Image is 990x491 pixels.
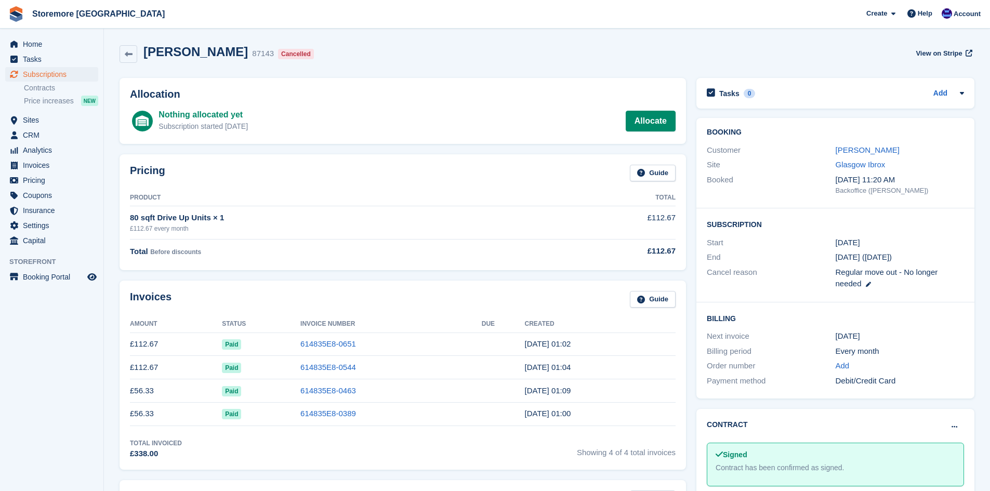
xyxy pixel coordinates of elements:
a: menu [5,173,98,188]
div: Order number [707,360,835,372]
div: Billing period [707,346,835,357]
th: Amount [130,316,222,333]
span: Storefront [9,257,103,267]
a: Allocate [626,111,676,131]
a: menu [5,67,98,82]
time: 2025-06-26 00:09:11 UTC [525,386,571,395]
time: 2025-05-26 00:00:00 UTC [836,237,860,249]
div: Every month [836,346,964,357]
a: menu [5,218,98,233]
span: Capital [23,233,85,248]
div: 80 sqft Drive Up Units × 1 [130,212,550,224]
div: Total Invoiced [130,439,182,448]
span: Subscriptions [23,67,85,82]
div: £338.00 [130,448,182,460]
th: Due [482,316,525,333]
a: menu [5,128,98,142]
span: Invoices [23,158,85,172]
span: Paid [222,339,241,350]
img: stora-icon-8386f47178a22dfd0bd8f6a31ec36ba5ce8667c1dd55bd0f319d3a0aa187defe.svg [8,6,24,22]
img: Angela [942,8,952,19]
span: Price increases [24,96,74,106]
span: Booking Portal [23,270,85,284]
div: Booked [707,174,835,196]
div: £112.67 [550,245,676,257]
span: Pricing [23,173,85,188]
span: Create [866,8,887,19]
a: menu [5,188,98,203]
a: menu [5,113,98,127]
a: menu [5,52,98,67]
td: £112.67 [550,206,676,239]
div: Signed [716,449,955,460]
span: Analytics [23,143,85,157]
a: Storemore [GEOGRAPHIC_DATA] [28,5,169,22]
div: Contract has been confirmed as signed. [716,462,955,473]
div: NEW [81,96,98,106]
h2: Tasks [719,89,740,98]
span: Account [954,9,981,19]
span: Total [130,247,148,256]
div: 0 [744,89,756,98]
span: [DATE] ([DATE]) [836,253,892,261]
th: Status [222,316,300,333]
a: Guide [630,165,676,182]
span: Tasks [23,52,85,67]
div: Start [707,237,835,249]
a: Glasgow Ibrox [836,160,886,169]
span: Showing 4 of 4 total invoices [577,439,676,460]
div: Subscription started [DATE] [159,121,248,132]
span: Settings [23,218,85,233]
span: Help [918,8,932,19]
th: Total [550,190,676,206]
h2: Billing [707,313,964,323]
div: Debit/Credit Card [836,375,964,387]
a: menu [5,233,98,248]
a: menu [5,203,98,218]
h2: [PERSON_NAME] [143,45,248,59]
div: Next invoice [707,330,835,342]
div: [DATE] 11:20 AM [836,174,964,186]
h2: Contract [707,419,748,430]
td: £56.33 [130,402,222,426]
a: Add [836,360,850,372]
a: menu [5,143,98,157]
a: menu [5,270,98,284]
span: View on Stripe [916,48,962,59]
h2: Pricing [130,165,165,182]
time: 2025-07-26 00:04:16 UTC [525,363,571,371]
div: [DATE] [836,330,964,342]
div: 87143 [252,48,274,60]
th: Invoice Number [300,316,482,333]
a: Contracts [24,83,98,93]
span: Sites [23,113,85,127]
td: £56.33 [130,379,222,403]
div: Nothing allocated yet [159,109,248,121]
a: menu [5,158,98,172]
span: Home [23,37,85,51]
span: Coupons [23,188,85,203]
td: £112.67 [130,333,222,356]
span: CRM [23,128,85,142]
a: [PERSON_NAME] [836,145,900,154]
div: Customer [707,144,835,156]
div: Backoffice ([PERSON_NAME]) [836,185,964,196]
div: End [707,251,835,263]
a: Preview store [86,271,98,283]
th: Product [130,190,550,206]
div: £112.67 every month [130,224,550,233]
div: Cancelled [278,49,314,59]
time: 2025-08-26 00:02:20 UTC [525,339,571,348]
h2: Booking [707,128,964,137]
a: 614835E8-0544 [300,363,356,371]
a: Guide [630,291,676,308]
time: 2025-05-26 00:00:23 UTC [525,409,571,418]
div: Site [707,159,835,171]
h2: Subscription [707,219,964,229]
a: 614835E8-0651 [300,339,356,348]
a: menu [5,37,98,51]
span: Paid [222,409,241,419]
div: Payment method [707,375,835,387]
span: Insurance [23,203,85,218]
span: Paid [222,363,241,373]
